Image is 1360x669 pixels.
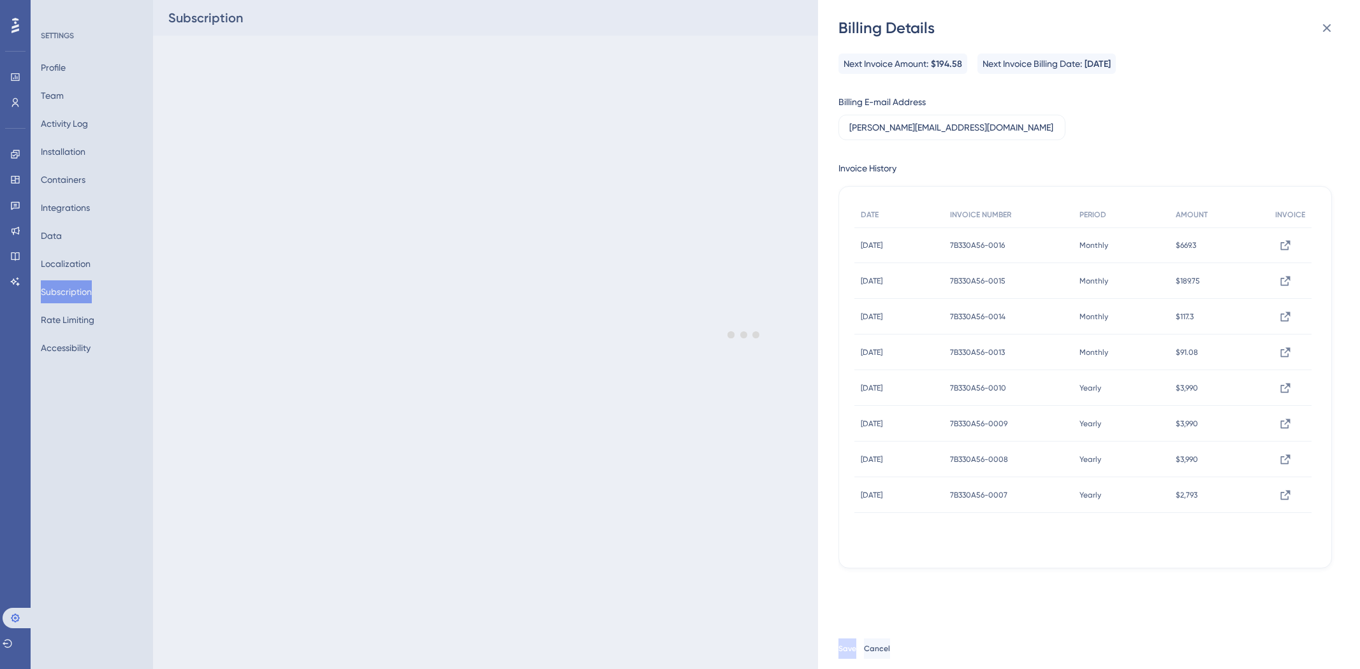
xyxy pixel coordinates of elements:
button: Save [838,638,856,659]
div: Billing Details [838,18,1342,38]
span: Save [838,644,856,654]
button: Cancel [864,638,890,659]
iframe: UserGuiding AI Assistant Launcher [1306,619,1345,657]
span: Cancel [864,644,890,654]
